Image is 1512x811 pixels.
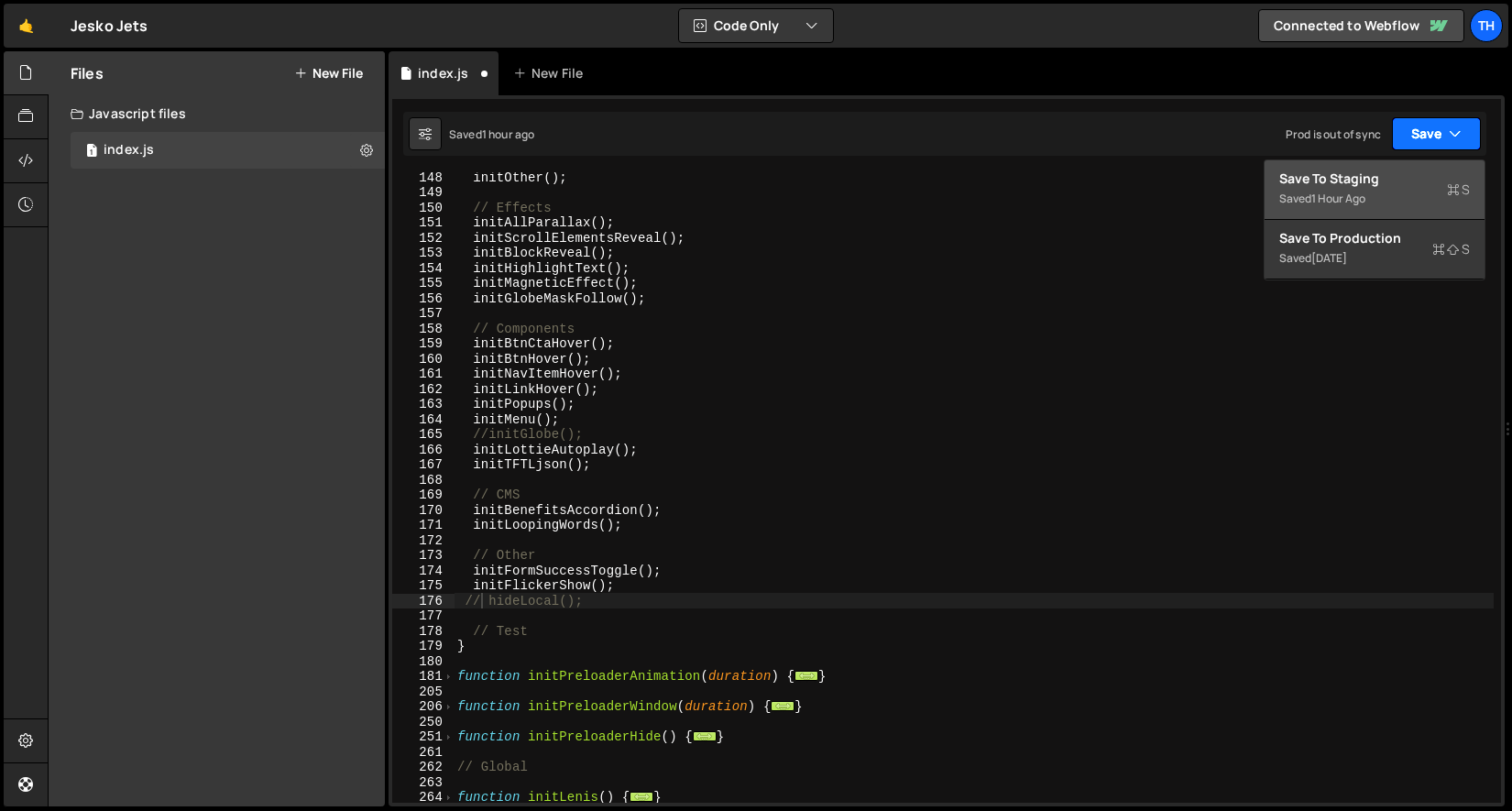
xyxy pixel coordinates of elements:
[795,671,819,681] span: ...
[1279,247,1470,269] div: Saved
[630,792,654,802] span: ...
[392,594,455,609] div: 176
[392,427,455,443] div: 165
[392,231,455,247] div: 152
[392,608,455,624] div: 177
[392,170,455,186] div: 148
[392,443,455,458] div: 166
[1311,250,1347,266] div: [DATE]
[1279,229,1470,247] div: Save to Production
[392,382,455,398] div: 162
[392,322,455,337] div: 158
[392,790,455,806] div: 264
[392,669,455,685] div: 181
[1286,126,1381,142] div: Prod is out of sync
[392,457,455,473] div: 167
[1470,9,1503,42] a: Th
[392,352,455,367] div: 160
[392,639,455,654] div: 179
[4,4,49,48] a: 🤙
[392,685,455,700] div: 205
[392,367,455,382] div: 161
[392,261,455,277] div: 154
[392,654,455,670] div: 180
[482,126,535,142] div: 1 hour ago
[71,15,148,37] div: Jesko Jets
[513,64,590,82] div: New File
[392,729,455,745] div: 251
[392,548,455,564] div: 173
[392,185,455,201] div: 149
[392,291,455,307] div: 156
[392,564,455,579] div: 174
[392,533,455,549] div: 172
[392,624,455,640] div: 178
[1392,117,1481,150] button: Save
[392,215,455,231] div: 151
[392,412,455,428] div: 164
[71,132,385,169] div: 16759/45776.js
[392,760,455,775] div: 262
[1265,220,1485,279] button: Save to ProductionS Saved[DATE]
[1279,188,1470,210] div: Saved
[392,488,455,503] div: 169
[1265,160,1485,220] button: Save to StagingS Saved1 hour ago
[392,306,455,322] div: 157
[86,145,97,159] span: 1
[392,745,455,761] div: 261
[449,126,534,142] div: Saved
[49,95,385,132] div: Javascript files
[392,246,455,261] div: 153
[104,142,154,159] div: index.js
[392,201,455,216] div: 150
[772,701,795,711] span: ...
[392,715,455,730] div: 250
[392,578,455,594] div: 175
[392,699,455,715] div: 206
[71,63,104,83] h2: Files
[392,775,455,791] div: 263
[1258,9,1464,42] a: Connected to Webflow
[1311,191,1365,206] div: 1 hour ago
[1264,159,1485,280] div: Code Only
[679,9,833,42] button: Code Only
[392,473,455,488] div: 168
[392,276,455,291] div: 155
[1279,170,1470,188] div: Save to Staging
[1447,181,1470,199] span: S
[392,518,455,533] div: 171
[392,336,455,352] div: 159
[418,64,468,82] div: index.js
[693,731,717,741] span: ...
[1432,240,1470,258] span: S
[294,66,363,81] button: New File
[392,503,455,519] div: 170
[392,397,455,412] div: 163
